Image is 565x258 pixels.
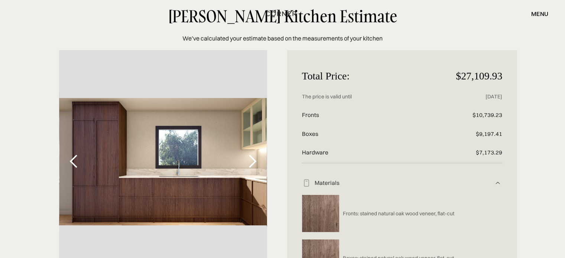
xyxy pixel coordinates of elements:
div: Materials [311,179,494,187]
div: menu [524,7,548,20]
div: menu [531,11,548,17]
p: Hardware [302,143,436,162]
p: The price is valid until [302,88,436,106]
a: Fronts: stained natural oak wood veneer, flat-cut [339,210,454,217]
p: Boxes [302,125,436,144]
p: Fronts [302,106,436,125]
a: home [263,9,302,19]
p: Total Price: [302,65,436,88]
p: $27,109.93 [435,65,502,88]
p: Fronts: stained natural oak wood veneer, flat-cut [343,210,454,217]
p: [DATE] [435,88,502,106]
p: $7,173.29 [435,143,502,162]
p: $9,197.41 [435,125,502,144]
p: $10,739.23 [435,106,502,125]
p: We’ve calculated your estimate based on the measurements of your kitchen [182,34,383,43]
